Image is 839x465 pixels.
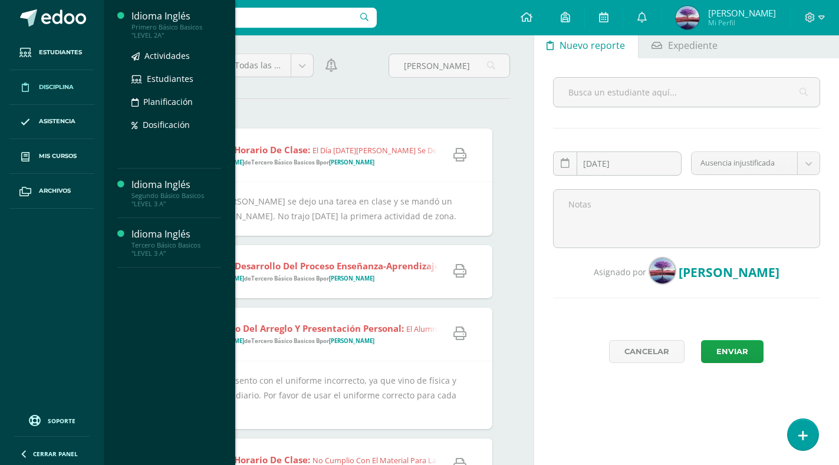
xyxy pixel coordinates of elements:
[554,152,682,175] input: Fecha de ocurrencia
[168,337,374,345] span: Asignado a de por
[169,373,469,418] div: El alumno se presento con el uniforme incorrecto, ya que vino de física y [DATE] le tocaba diario...
[9,70,94,105] a: Disciplina
[131,9,221,39] a: Idioma InglésPrimero Básico Basicos "LEVEL 2A"
[131,9,221,23] div: Idioma Inglés
[235,54,282,77] span: Todas las categorías
[143,119,190,130] span: Dosificación
[708,7,776,19] span: [PERSON_NAME]
[560,31,625,60] span: Nuevo reporte
[649,258,676,284] img: b26ecf60efbf93846e8d21fef1a28423.png
[9,139,94,174] a: Mis cursos
[14,412,90,428] a: Soporte
[131,227,221,258] a: Idioma InglésTercero Básico Basicos "LEVEL 3 A"
[329,337,374,345] strong: [PERSON_NAME]
[39,83,74,92] span: Disciplina
[48,417,75,425] span: Soporte
[701,340,764,363] button: Enviar
[33,450,78,458] span: Cerrar panel
[147,73,193,84] span: Estudiantes
[251,159,320,166] strong: Tercero Básico Basicos B
[131,178,221,192] div: Idioma Inglés
[144,50,190,61] span: Actividades
[111,8,377,28] input: Busca un usuario...
[329,275,374,282] strong: [PERSON_NAME]
[131,72,221,85] a: Estudiantes
[708,18,776,28] span: Mi Perfil
[9,105,94,140] a: Asistencia
[594,266,646,278] span: Asignado por
[668,31,718,60] span: Expediente
[168,322,404,334] strong: Incumplimiento del arreglo y presentación personal:
[609,340,685,363] a: Cancelar
[251,337,320,345] strong: Tercero Básico Basicos B
[131,95,221,108] a: Planificación
[143,96,193,107] span: Planificación
[131,118,221,131] a: Dosificación
[389,54,509,77] input: Busca el reporte aquí
[39,186,71,196] span: Archivos
[131,192,221,208] div: Segundo Básico Basicos "LEVEL 3 A"
[168,159,374,166] span: Asignado a de por
[251,275,320,282] strong: Tercero Básico Basicos B
[168,275,374,282] span: Asignado a de por
[329,159,374,166] strong: [PERSON_NAME]
[131,178,221,208] a: Idioma InglésSegundo Básico Basicos "LEVEL 3 A"
[312,145,825,156] span: El día [DATE][PERSON_NAME] se dejo una tarea en clase y se mandó un aviso por [PERSON_NAME]. No t...
[534,30,638,58] a: Nuevo reporte
[131,23,221,39] div: Primero Básico Basicos "LEVEL 2A"
[168,260,442,272] strong: Interrumpir el desarrollo del proceso enseñanza-aprendizaje:
[639,30,730,58] a: Expediente
[39,117,75,126] span: Asistencia
[131,49,221,62] a: Actividades
[9,174,94,209] a: Archivos
[131,241,221,258] div: Tercero Básico Basicos "LEVEL 3 A"
[39,48,82,57] span: Estudiantes
[39,151,77,161] span: Mis cursos
[169,194,469,223] div: El día [DATE][PERSON_NAME] se dejo una tarea en clase y se mandó un aviso por [PERSON_NAME]. No t...
[554,78,820,107] input: Busca un estudiante aquí...
[676,6,699,29] img: b26ecf60efbf93846e8d21fef1a28423.png
[679,264,779,281] span: [PERSON_NAME]
[9,35,94,70] a: Estudiantes
[692,152,820,174] a: Ausencia injustificada
[168,144,310,156] strong: Incumplir con horario de clase:
[226,54,313,77] a: Todas las categorías
[131,227,221,241] div: Idioma Inglés
[700,152,788,174] span: Ausencia injustificada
